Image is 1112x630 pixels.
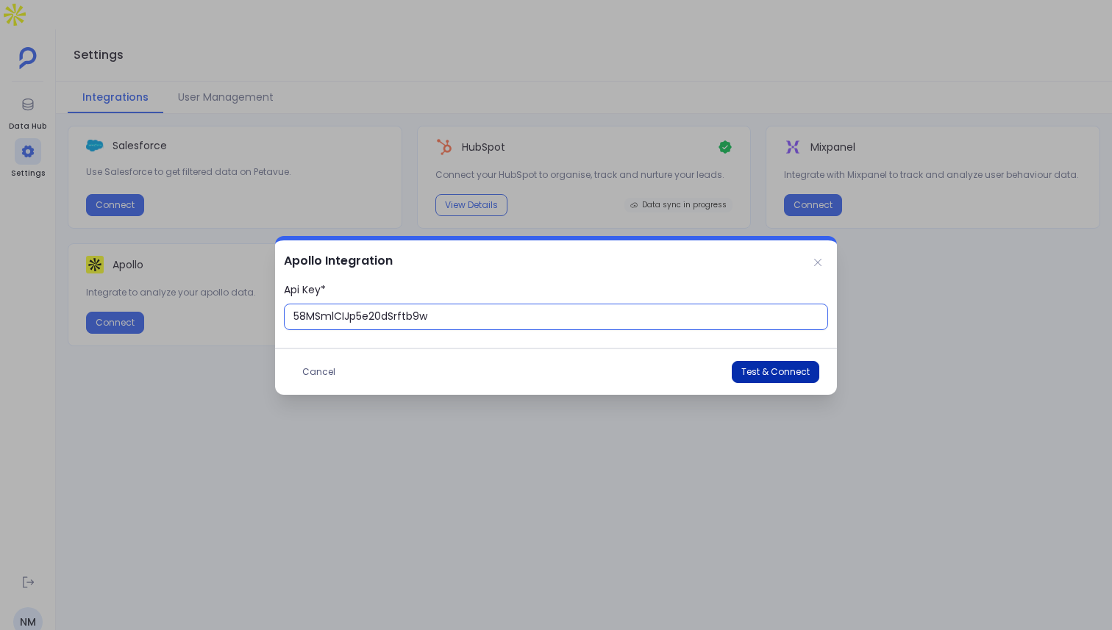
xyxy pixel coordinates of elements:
h2: Apollo Integration [275,240,393,282]
label: Api Key* [284,282,828,330]
button: Cancel [293,361,345,383]
button: Test & Connect [732,361,819,383]
span: Test & Connect [741,366,810,378]
input: Api Key* [284,304,828,330]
